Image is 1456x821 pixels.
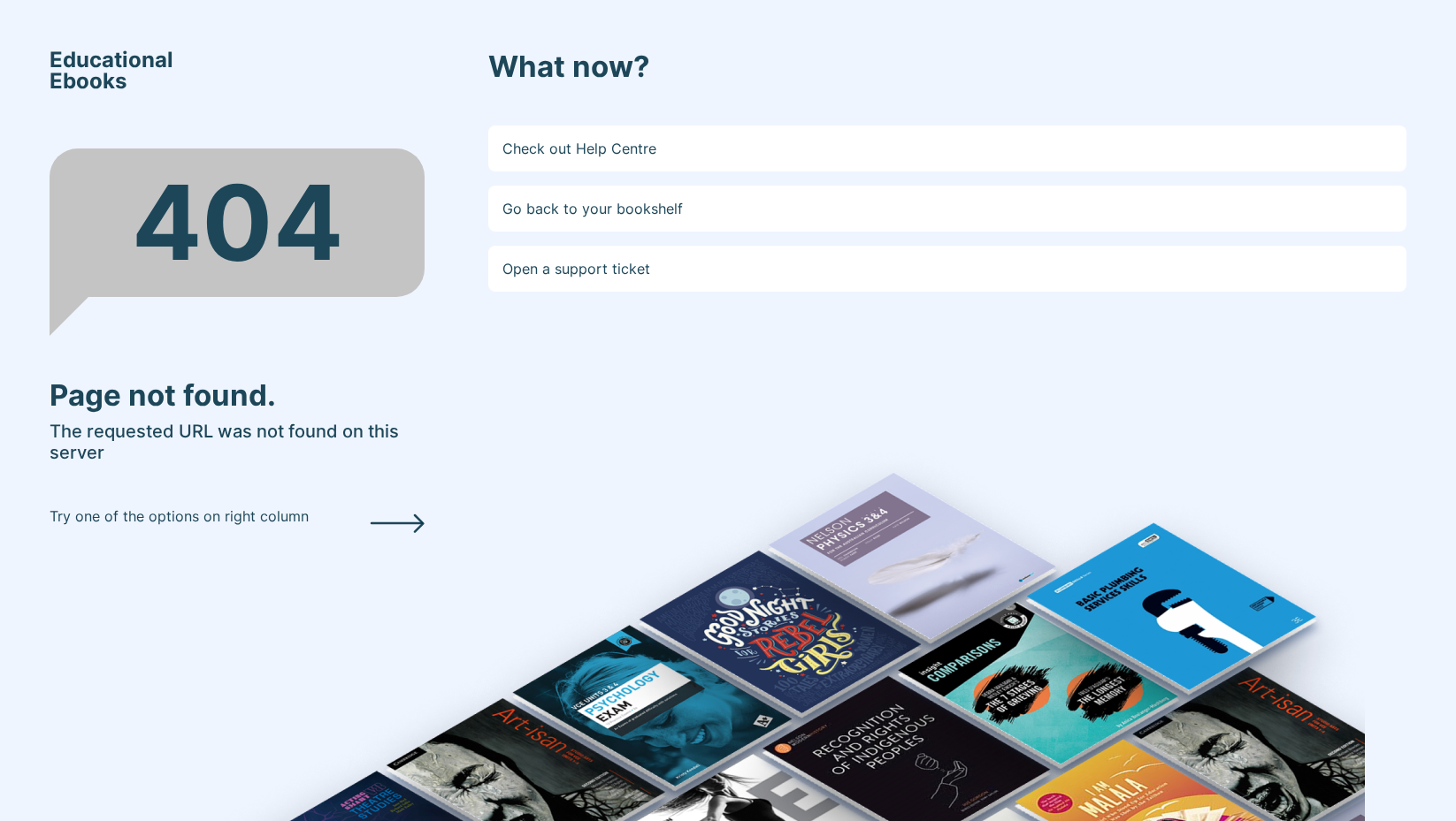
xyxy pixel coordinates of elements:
p: Try one of the options on right column [50,506,309,527]
a: Check out Help Centre [488,125,1406,171]
a: Open a support ticket [488,246,1406,292]
h3: What now? [488,49,1406,85]
span: Educational Ebooks [50,49,173,92]
a: Go back to your bookshelf [488,186,1406,232]
div: 404 [50,148,425,297]
h5: The requested URL was not found on this server [50,421,425,463]
h3: Page not found. [50,378,425,414]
